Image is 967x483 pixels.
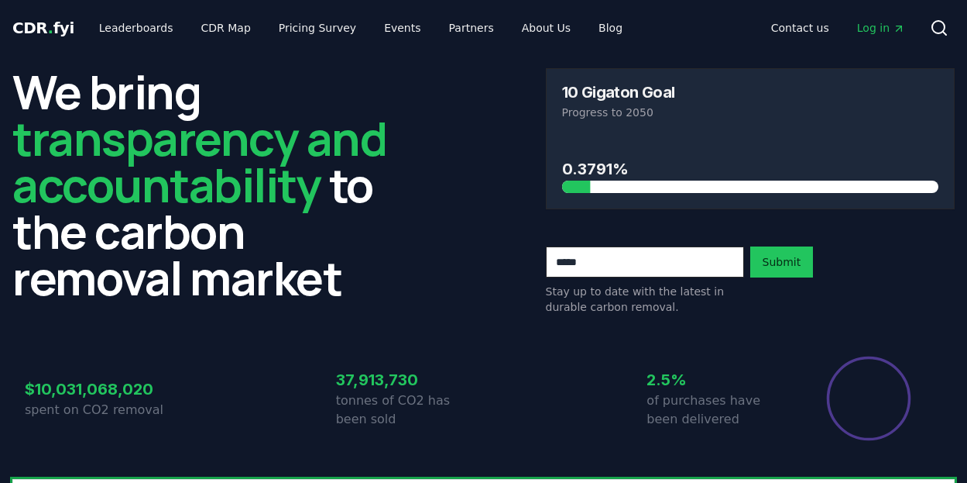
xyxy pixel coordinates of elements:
span: CDR fyi [12,19,74,37]
h3: 2.5% [646,368,794,392]
a: About Us [509,14,583,42]
h3: $10,031,068,020 [25,378,173,401]
p: Progress to 2050 [562,105,939,120]
h3: 10 Gigaton Goal [562,85,675,100]
div: Percentage of sales delivered [825,355,912,442]
button: Submit [750,247,814,278]
a: Contact us [759,14,842,42]
a: Partners [437,14,506,42]
h3: 0.3791% [562,157,939,181]
a: Log in [845,14,917,42]
a: Pricing Survey [266,14,369,42]
a: Leaderboards [87,14,186,42]
p: spent on CO2 removal [25,401,173,419]
nav: Main [759,14,917,42]
a: CDR.fyi [12,17,74,39]
a: Blog [586,14,635,42]
p: tonnes of CO2 has been sold [336,392,484,429]
h3: 37,913,730 [336,368,484,392]
p: of purchases have been delivered [646,392,794,429]
span: . [48,19,53,37]
a: CDR Map [189,14,263,42]
a: Events [372,14,433,42]
h2: We bring to the carbon removal market [12,68,422,301]
p: Stay up to date with the latest in durable carbon removal. [546,284,744,315]
span: Log in [857,20,905,36]
nav: Main [87,14,635,42]
span: transparency and accountability [12,106,386,216]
